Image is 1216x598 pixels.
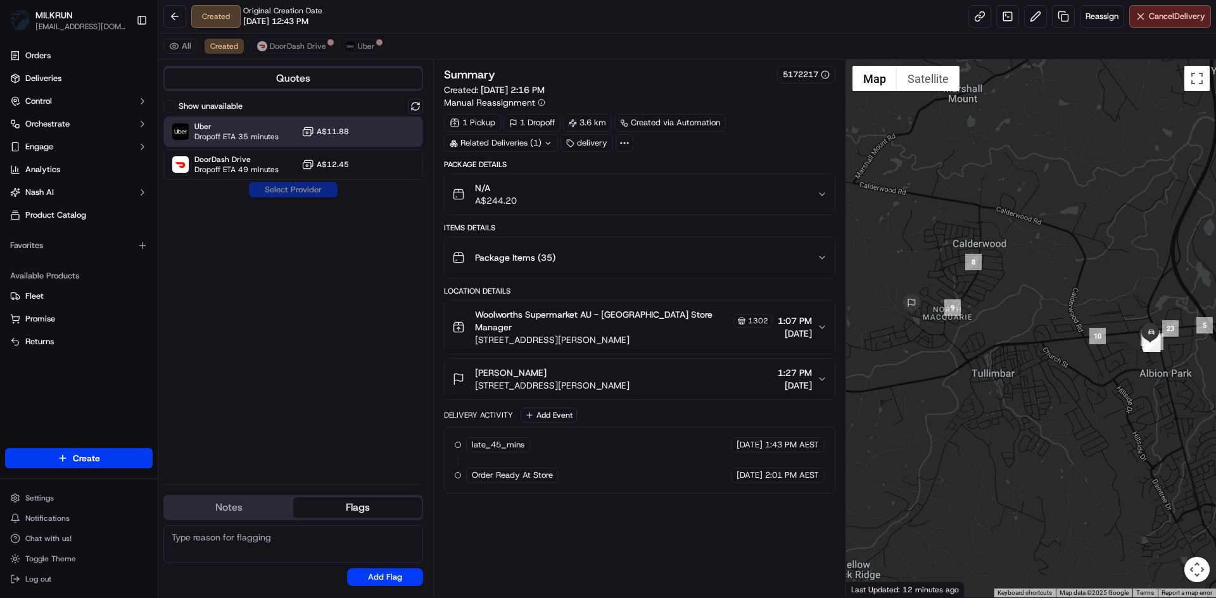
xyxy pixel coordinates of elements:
a: Orders [5,46,153,66]
button: Notes [165,497,293,518]
span: 1:43 PM AEST [765,439,819,451]
div: Favorites [5,235,153,256]
button: Woolworths Supermarket AU - [GEOGRAPHIC_DATA] Store Manager1302[STREET_ADDRESS][PERSON_NAME]1:07 ... [445,301,834,354]
span: [DATE] [737,470,763,481]
span: [EMAIL_ADDRESS][DOMAIN_NAME] [35,22,126,32]
button: Show satellite imagery [897,66,959,91]
button: Uber [339,39,381,54]
div: 10 [1089,328,1106,344]
div: Package Details [444,159,835,170]
button: Settings [5,489,153,507]
span: Create [73,452,100,464]
span: DoorDash Drive [194,154,279,165]
span: Toggle Theme [25,554,76,564]
span: A$11.88 [317,127,349,137]
button: Engage [5,137,153,157]
span: Package Items ( 35 ) [475,251,555,264]
span: DoorDash Drive [270,41,326,51]
button: Toggle Theme [5,550,153,568]
span: Orchestrate [25,118,70,130]
span: Fleet [25,290,44,302]
span: 1302 [748,316,768,326]
img: DoorDash Drive [172,156,189,173]
button: Manual Reassignment [444,96,545,109]
div: 5 [1196,317,1213,333]
a: Open this area in Google Maps (opens a new window) [849,581,891,597]
span: Reassign [1086,11,1118,22]
button: Created [205,39,244,54]
span: [DATE] [737,439,763,451]
img: doordash_logo_v2.png [257,41,267,51]
button: Returns [5,332,153,352]
div: Last Updated: 12 minutes ago [846,582,965,597]
span: Log out [25,574,51,584]
button: Log out [5,570,153,588]
span: [DATE] [778,379,812,392]
button: A$12.45 [301,158,349,171]
button: 5172217 [783,69,830,80]
button: MILKRUN [35,9,73,22]
div: 23 [1162,320,1179,337]
button: Fleet [5,286,153,306]
span: 2:01 PM AEST [765,470,819,481]
div: 3.6 km [563,114,612,132]
div: 6 [1147,333,1163,350]
div: 1 Pickup [444,114,501,132]
button: Add Event [521,408,577,423]
button: Flags [293,497,422,518]
button: Show street map [852,66,897,91]
div: 1 Dropoff [503,114,560,132]
div: Related Deliveries (1) [444,134,558,152]
img: MILKRUN [10,10,30,30]
div: Items Details [444,223,835,233]
button: Promise [5,309,153,329]
button: DoorDash Drive [251,39,332,54]
span: Analytics [25,164,60,175]
span: Original Creation Date [243,6,322,16]
span: Order Ready At Store [472,470,553,481]
span: [DATE] 2:16 PM [481,84,545,96]
span: Created [210,41,238,51]
button: Quotes [165,68,422,89]
span: [STREET_ADDRESS][PERSON_NAME] [475,333,772,346]
a: Terms (opens in new tab) [1136,589,1154,596]
span: Uber [194,121,279,132]
span: Notifications [25,513,70,523]
div: 8 [965,254,982,270]
button: Control [5,91,153,111]
a: Promise [10,313,148,325]
span: Returns [25,336,54,347]
span: Cancel Delivery [1149,11,1205,22]
div: Location Details [444,286,835,296]
button: [PERSON_NAME][STREET_ADDRESS][PERSON_NAME]1:27 PM[DATE] [445,359,834,399]
button: Keyboard shortcuts [997,589,1052,597]
span: [DATE] 12:43 PM [243,16,308,27]
button: Add Flag [347,568,423,586]
span: Promise [25,313,55,325]
span: Control [25,96,52,107]
span: N/A [475,182,517,194]
div: Delivery Activity [444,410,513,420]
span: [DATE] [778,327,812,340]
a: Created via Automation [614,114,726,132]
span: Product Catalog [25,209,86,221]
span: Deliveries [25,73,61,84]
span: Dropoff ETA 35 minutes [194,132,279,142]
span: Chat with us! [25,533,72,544]
a: Returns [10,336,148,347]
button: N/AA$244.20 [445,174,834,215]
button: Toggle fullscreen view [1184,66,1210,91]
button: Nash AI [5,182,153,202]
a: Report a map error [1162,589,1212,596]
button: Create [5,448,153,468]
div: 26 [1143,335,1160,351]
span: Woolworths Supermarket AU - [GEOGRAPHIC_DATA] Store Manager [475,308,730,333]
span: A$244.20 [475,194,517,207]
div: 9 [944,299,961,316]
span: Engage [25,141,53,153]
div: 15 [1144,335,1160,352]
a: Deliveries [5,68,153,89]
